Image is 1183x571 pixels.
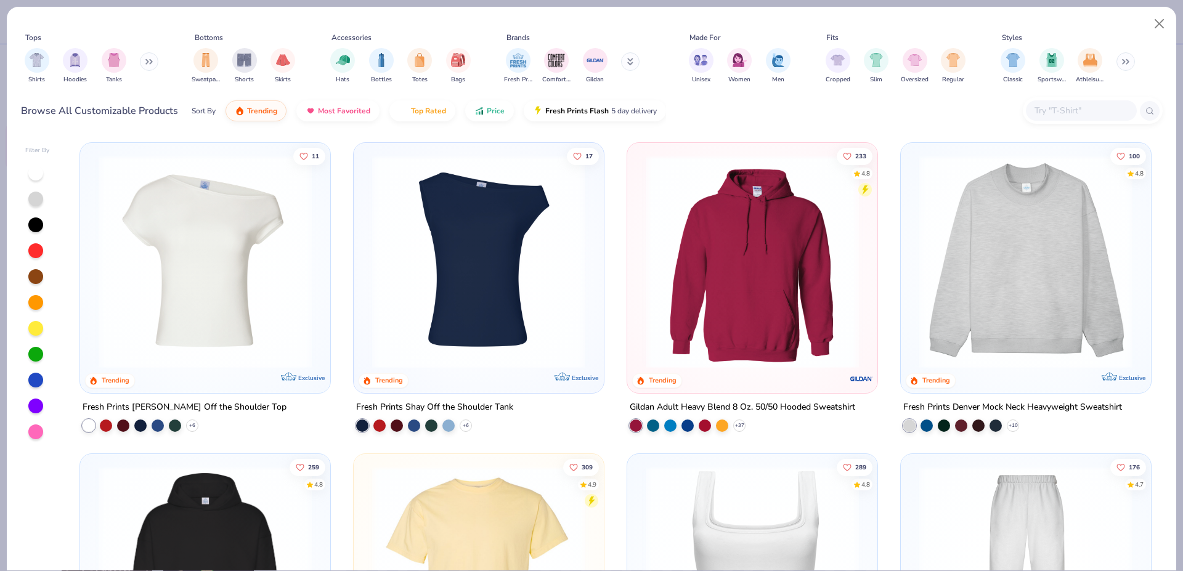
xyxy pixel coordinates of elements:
[728,75,750,84] span: Women
[192,48,220,84] button: filter button
[547,51,566,70] img: Comfort Colors Image
[630,400,855,415] div: Gildan Adult Heavy Blend 8 Oz. 50/50 Hooded Sweatshirt
[28,75,45,84] span: Shirts
[766,48,791,84] div: filter for Men
[63,48,87,84] div: filter for Hoodies
[306,106,315,116] img: most_fav.gif
[1076,48,1104,84] div: filter for Athleisure
[583,48,608,84] div: filter for Gildan
[331,32,372,43] div: Accessories
[855,153,866,159] span: 233
[412,75,428,84] span: Totes
[689,32,720,43] div: Made For
[727,48,752,84] button: filter button
[694,53,708,67] img: Unisex Image
[487,106,505,116] span: Price
[771,53,785,67] img: Men Image
[318,106,370,116] span: Most Favorited
[199,53,213,67] img: Sweatpants Image
[235,106,245,116] img: trending.gif
[407,48,432,84] button: filter button
[270,48,295,84] div: filter for Skirts
[766,48,791,84] button: filter button
[1076,48,1104,84] button: filter button
[336,75,349,84] span: Hats
[1001,48,1025,84] div: filter for Classic
[195,32,223,43] div: Bottoms
[369,48,394,84] div: filter for Bottles
[276,53,290,67] img: Skirts Image
[572,374,598,382] span: Exclusive
[330,48,355,84] button: filter button
[901,75,929,84] span: Oversized
[192,105,216,116] div: Sort By
[1002,32,1022,43] div: Styles
[107,53,121,67] img: Tanks Image
[106,75,122,84] span: Tanks
[63,75,87,84] span: Hoodies
[68,53,82,67] img: Hoodies Image
[309,464,320,470] span: 259
[189,422,195,429] span: + 6
[1148,12,1171,36] button: Close
[733,53,747,67] img: Women Image
[1045,53,1059,67] img: Sportswear Image
[25,48,49,84] button: filter button
[869,53,883,67] img: Slim Image
[837,147,872,164] button: Like
[903,400,1122,415] div: Fresh Prints Denver Mock Neck Heavyweight Sweatshirt
[1083,53,1097,67] img: Athleisure Image
[864,48,888,84] div: filter for Slim
[226,100,287,121] button: Trending
[861,480,870,489] div: 4.8
[864,48,888,84] button: filter button
[1038,48,1066,84] div: filter for Sportswear
[640,155,865,368] img: 01756b78-01f6-4cc6-8d8a-3c30c1a0c8ac
[941,48,966,84] div: filter for Regular
[411,106,446,116] span: Top Rated
[826,32,839,43] div: Fits
[855,464,866,470] span: 289
[689,48,713,84] button: filter button
[1135,480,1144,489] div: 4.7
[296,100,380,121] button: Most Favorited
[465,100,514,121] button: Price
[192,48,220,84] div: filter for Sweatpants
[25,146,50,155] div: Filter By
[1110,147,1146,164] button: Like
[1008,422,1017,429] span: + 10
[1001,48,1025,84] button: filter button
[689,48,713,84] div: filter for Unisex
[509,51,527,70] img: Fresh Prints Image
[826,48,850,84] button: filter button
[270,48,295,84] button: filter button
[232,48,257,84] button: filter button
[582,464,593,470] span: 309
[92,155,318,368] img: a1c94bf0-cbc2-4c5c-96ec-cab3b8502a7f
[1118,374,1145,382] span: Exclusive
[1129,464,1140,470] span: 176
[837,458,872,476] button: Like
[901,48,929,84] button: filter button
[908,53,922,67] img: Oversized Image
[298,374,325,382] span: Exclusive
[585,153,593,159] span: 17
[330,48,355,84] div: filter for Hats
[366,155,591,368] img: 5716b33b-ee27-473a-ad8a-9b8687048459
[232,48,257,84] div: filter for Shorts
[1033,103,1128,118] input: Try "T-Shirt"
[591,155,817,368] img: af1e0f41-62ea-4e8f-9b2b-c8bb59fc549d
[946,53,961,67] img: Regular Image
[588,480,596,489] div: 4.9
[237,53,251,67] img: Shorts Image
[506,32,530,43] div: Brands
[30,53,44,67] img: Shirts Image
[463,422,469,429] span: + 6
[941,48,966,84] button: filter button
[727,48,752,84] div: filter for Women
[542,48,571,84] div: filter for Comfort Colors
[451,75,465,84] span: Bags
[942,75,964,84] span: Regular
[826,75,850,84] span: Cropped
[102,48,126,84] button: filter button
